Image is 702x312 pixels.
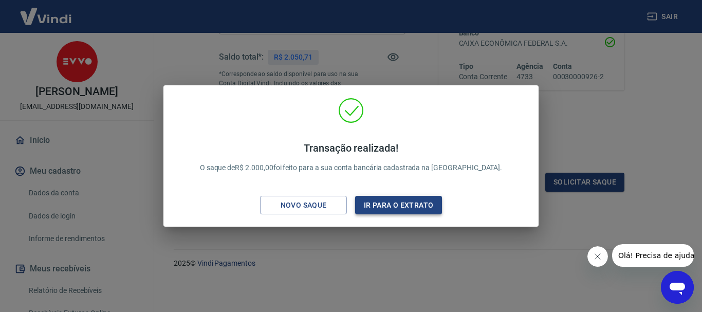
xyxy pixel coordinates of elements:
[355,196,442,215] button: Ir para o extrato
[6,7,86,15] span: Olá! Precisa de ajuda?
[268,199,339,212] div: Novo saque
[661,271,694,304] iframe: Botão para abrir a janela de mensagens
[612,244,694,267] iframe: Mensagem da empresa
[200,142,503,154] h4: Transação realizada!
[200,142,503,173] p: O saque de R$ 2.000,00 foi feito para a sua conta bancária cadastrada na [GEOGRAPHIC_DATA].
[587,246,608,267] iframe: Fechar mensagem
[260,196,347,215] button: Novo saque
